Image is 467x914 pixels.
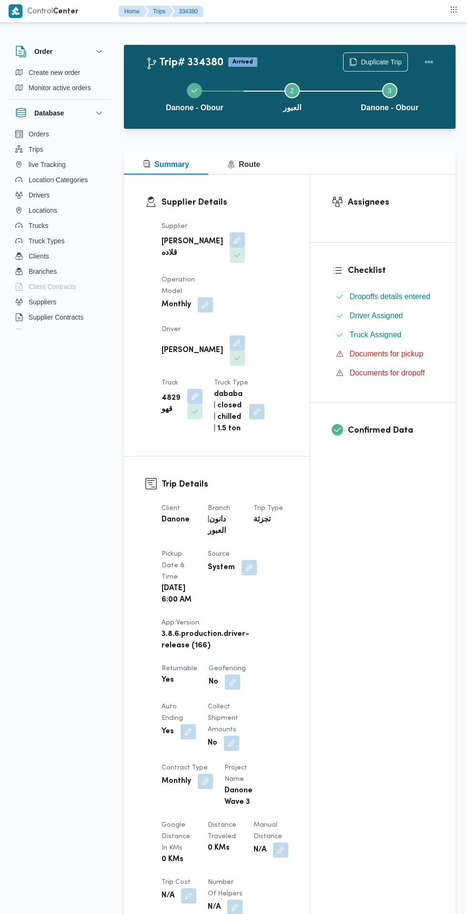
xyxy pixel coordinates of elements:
span: Danone - Obour [166,102,223,114]
span: Geofencing [209,665,246,672]
span: Source [208,551,230,557]
button: Suppliers [11,294,109,310]
span: Contract Type [162,765,208,771]
b: Center [53,8,79,15]
button: Clients [11,249,109,264]
b: Danone Wave 3 [224,785,257,808]
button: 334380 [171,6,203,17]
span: live Tracking [29,159,66,170]
b: Yes [162,726,174,737]
span: Arrived [228,57,257,67]
span: Documents for pickup [349,348,423,360]
img: X8yXhbKr1z7QwAAAABJRU5ErkJggg== [9,4,22,18]
span: Devices [29,327,52,338]
span: Trip Cost [162,879,191,885]
button: Branches [11,264,109,279]
span: Google distance in KMs [162,822,190,851]
button: Documents for pickup [332,346,434,362]
span: Create new order [29,67,80,78]
h3: Supplier Details [162,196,288,209]
button: Client Contracts [11,279,109,294]
b: dababa | closed | chilled | 1.5 ton [214,389,243,435]
button: Location Categories [11,172,109,187]
span: Number of Helpers [208,879,243,897]
button: Documents for dropoff [332,365,434,381]
span: Clients [29,250,49,262]
span: Orders [29,128,49,140]
span: Trucks [29,220,48,231]
span: Returnable [162,665,197,672]
button: Devices [11,325,109,340]
button: Driver Assigned [332,308,434,323]
div: Order [8,65,112,99]
span: Truck Assigned [349,331,401,339]
b: تجزئة [254,514,271,526]
b: [PERSON_NAME] قلاده [162,236,223,259]
button: Create new order [11,65,109,80]
button: Duplicate Trip [343,52,408,72]
b: No [208,737,217,749]
span: Supplier [162,223,187,229]
h3: Database [34,107,64,119]
span: Documents for dropoff [349,367,425,379]
button: Home [119,6,147,17]
span: Client [162,505,180,511]
button: العبور [244,72,341,121]
b: No [209,676,218,688]
span: Dropoffs details entered [349,291,430,302]
button: Order [15,46,105,57]
b: N/A [254,844,266,856]
span: Auto Ending [162,704,183,721]
span: Operation Model [162,277,195,294]
span: Pickup date & time [162,551,184,580]
span: Documents for dropoff [349,369,425,377]
b: دانون|العبور [208,514,241,537]
b: Monthly [162,299,191,311]
span: Branches [29,266,57,277]
button: Trucks [11,218,109,233]
button: Monitor active orders [11,80,109,95]
span: Trip Type [254,505,283,511]
h3: Assignees [348,196,434,209]
b: Arrived [233,59,253,65]
button: live Tracking [11,157,109,172]
span: Documents for pickup [349,350,423,358]
span: Summary [143,160,189,168]
b: N/A [208,902,221,913]
b: N/A [162,890,174,902]
span: Branch [208,505,230,511]
span: Route [227,160,260,168]
span: 3 [388,87,392,94]
span: Danone - Obour [361,102,418,114]
span: Truck [162,380,178,386]
span: Dropoffs details entered [349,292,430,301]
button: Truck Assigned [332,327,434,343]
span: Driver Assigned [349,312,403,320]
button: Database [15,107,105,119]
span: Project Name [224,765,247,782]
span: 2 [290,87,294,94]
svg: Step 1 is complete [191,87,198,94]
b: [PERSON_NAME] [162,345,223,356]
button: Locations [11,203,109,218]
b: System [208,562,235,573]
b: Monthly [162,776,191,787]
button: Trips [145,6,173,17]
button: Dropoffs details entered [332,289,434,304]
span: Drivers [29,189,50,201]
span: Duplicate Trip [361,56,402,68]
button: Actions [419,52,438,72]
div: Database [8,126,112,333]
button: Trips [11,142,109,157]
h3: Order [34,46,52,57]
span: Supplier Contracts [29,312,83,323]
h3: Checklist [348,264,434,277]
b: 3.8.6.production.driver-release (166) [162,629,249,652]
span: Location Categories [29,174,88,186]
h3: Confirmed Data [348,424,434,437]
h3: Trip Details [162,478,288,491]
b: [DATE] 6:00 AM [162,583,194,606]
button: Truck Types [11,233,109,249]
span: App Version [162,620,199,626]
b: Yes [162,675,174,686]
